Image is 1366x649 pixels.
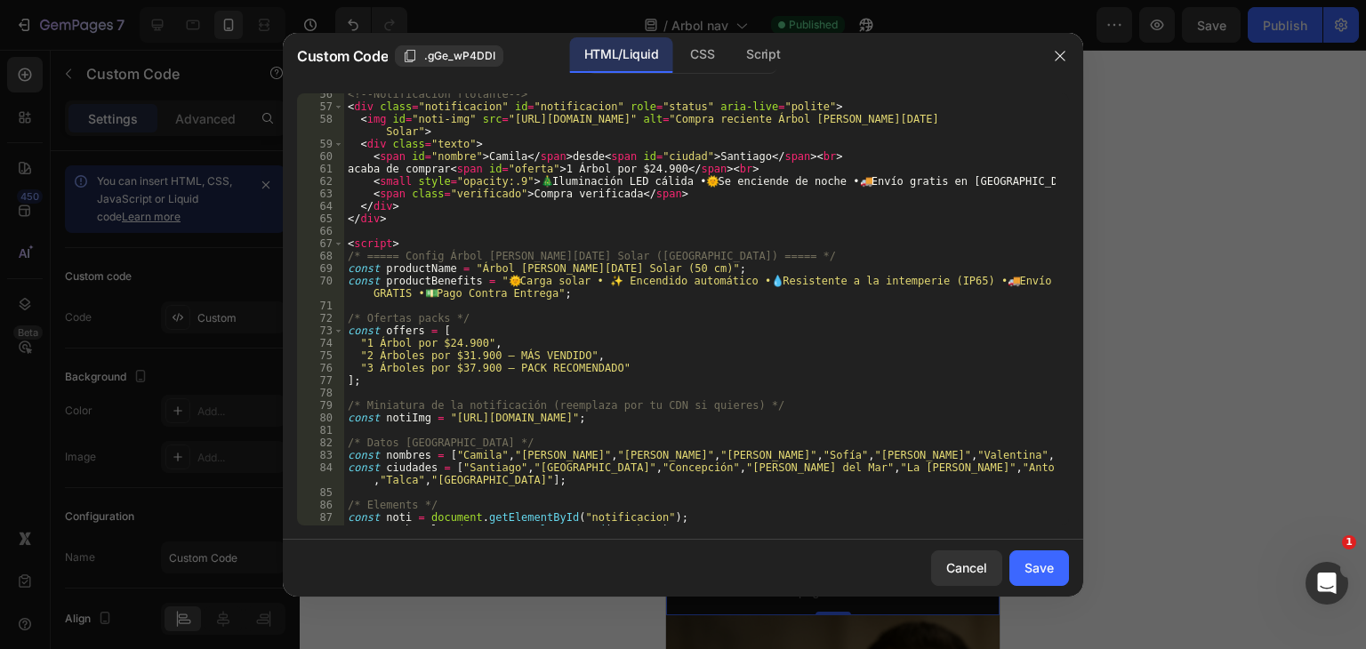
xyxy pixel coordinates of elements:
[297,262,344,275] div: 69
[297,424,344,437] div: 81
[297,399,344,412] div: 79
[931,550,1002,586] button: Cancel
[297,150,344,163] div: 60
[297,45,388,67] span: Custom Code
[570,37,672,73] div: HTML/Liquid
[22,493,98,509] div: Custom Code
[297,312,344,324] div: 72
[1024,558,1054,577] div: Save
[676,37,728,73] div: CSS
[1009,550,1069,586] button: Save
[297,461,344,486] div: 84
[297,499,344,511] div: 86
[21,426,43,447] img: CKKYs5695_ICEAE=.webp
[297,200,344,212] div: 64
[395,45,503,67] button: .gGe_wP4DDI
[424,48,495,64] span: .gGe_wP4DDI
[297,437,344,449] div: 82
[297,113,344,138] div: 58
[297,237,344,250] div: 67
[297,362,344,374] div: 76
[297,88,344,100] div: 56
[297,374,344,387] div: 77
[57,426,221,445] div: Releasit COD Form & Upsells
[732,37,794,73] div: Script
[297,250,344,262] div: 68
[297,412,344,424] div: 80
[297,163,344,175] div: 61
[297,100,344,113] div: 57
[297,275,344,300] div: 70
[131,485,225,499] div: Drop element here
[7,415,236,458] button: Releasit COD Form & Upsells
[297,524,344,536] div: 88
[297,175,344,188] div: 62
[1342,535,1356,549] span: 1
[297,387,344,399] div: 78
[297,188,344,200] div: 63
[1306,562,1348,605] iframe: Intercom live chat
[297,349,344,362] div: 75
[297,300,344,312] div: 71
[297,486,344,499] div: 85
[297,212,344,225] div: 65
[297,337,344,349] div: 74
[297,511,344,524] div: 87
[297,138,344,150] div: 59
[297,324,344,337] div: 73
[297,449,344,461] div: 83
[946,558,987,577] div: Cancel
[297,225,344,237] div: 66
